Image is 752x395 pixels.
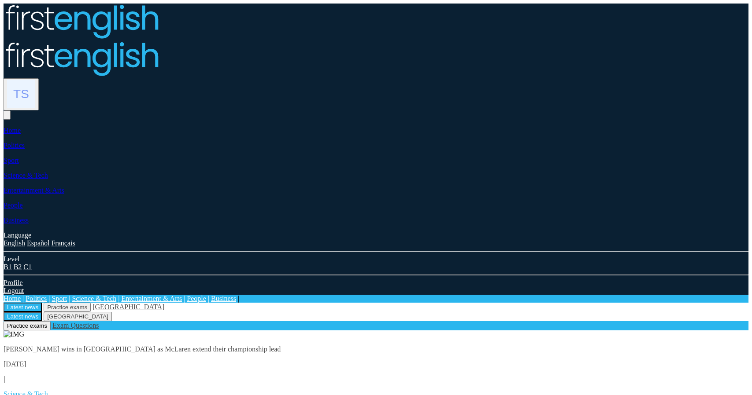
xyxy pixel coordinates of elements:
button: Latest news [4,303,42,312]
a: Profile [4,279,23,286]
img: Tom Sharp [7,80,35,108]
img: Logo [4,41,159,77]
a: C1 [23,263,32,271]
a: [GEOGRAPHIC_DATA] [93,303,164,311]
a: Politics [26,295,47,302]
span: | [118,295,119,302]
a: Sport [52,295,67,302]
button: Latest news [4,312,42,321]
a: B2 [14,263,22,271]
span: | [22,295,24,302]
a: Science & Tech [72,295,116,302]
div: Level [4,255,748,263]
button: Practice exams [44,303,91,312]
a: Entertainment & Arts [4,187,64,194]
button: [GEOGRAPHIC_DATA] [44,312,112,321]
span: | [238,295,239,302]
a: Home [4,295,21,302]
button: Practice exams [4,321,51,330]
a: English [4,239,25,247]
a: Business [4,216,29,224]
span: | [69,295,70,302]
img: IMG [4,330,24,338]
a: Home [4,127,21,134]
a: Exam Questions [52,322,99,329]
span: | [184,295,185,302]
a: Español [27,239,50,247]
a: Science & Tech [4,172,48,179]
a: Entertainment & Arts [121,295,182,302]
div: Language [4,231,748,239]
a: Logout [4,287,24,294]
p: [PERSON_NAME] wins in [GEOGRAPHIC_DATA] as McLaren extend their championship lead [4,345,748,353]
a: Business [211,295,236,302]
p: [DATE] [4,360,748,368]
a: B1 [4,263,12,271]
a: Politics [4,142,25,149]
a: Sport [4,157,19,164]
a: Logo [4,41,748,78]
span: | [208,295,209,302]
b: | [4,375,5,383]
span: | [48,295,50,302]
a: People [187,295,206,302]
a: People [4,201,23,209]
a: Français [51,239,75,247]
